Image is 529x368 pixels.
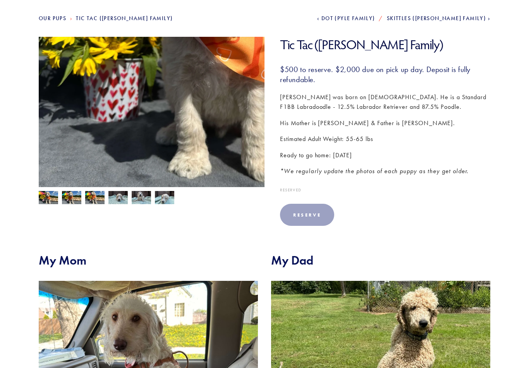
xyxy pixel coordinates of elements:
p: His Mother is [PERSON_NAME] & Father is [PERSON_NAME]. [280,118,490,128]
div: Reserve [280,204,334,226]
h1: Tic Tac ([PERSON_NAME] Family) [280,37,490,53]
p: [PERSON_NAME] was born on [DEMOGRAPHIC_DATA]. He is a Standard F1BB Labradoodle - 12.5% Labrador ... [280,92,490,112]
img: Tic Tac 6.jpg [85,191,105,206]
img: Tic Tac 3.jpg [132,191,151,206]
p: Estimated Adult Weight: 55-65 lbs [280,134,490,144]
p: Ready to go home: [DATE] [280,150,490,160]
img: Tic Tac 4.jpg [39,37,264,206]
a: Dot (Pyle Family) [317,15,375,22]
a: Skittles ([PERSON_NAME] Family) [387,15,490,22]
div: Reserved [280,188,490,192]
h3: $500 to reserve. $2,000 due on pick up day. Deposit is fully refundable. [280,64,490,84]
h2: My Dad [271,253,490,268]
a: Tic Tac ([PERSON_NAME] Family) [76,15,173,22]
a: Our Pups [39,15,66,22]
em: *We regularly update the photos of each puppy as they get older. [280,167,469,175]
img: Tic Tac 1.jpg [155,191,174,205]
img: Tic Tac 5.jpg [62,191,81,206]
img: Tic Tac 4.jpg [39,191,58,206]
h2: My Mom [39,253,258,268]
span: Dot (Pyle Family) [321,15,375,22]
img: Tic Tac 2.jpg [108,191,128,206]
div: Reserve [293,212,321,218]
span: Skittles ([PERSON_NAME] Family) [387,15,486,22]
